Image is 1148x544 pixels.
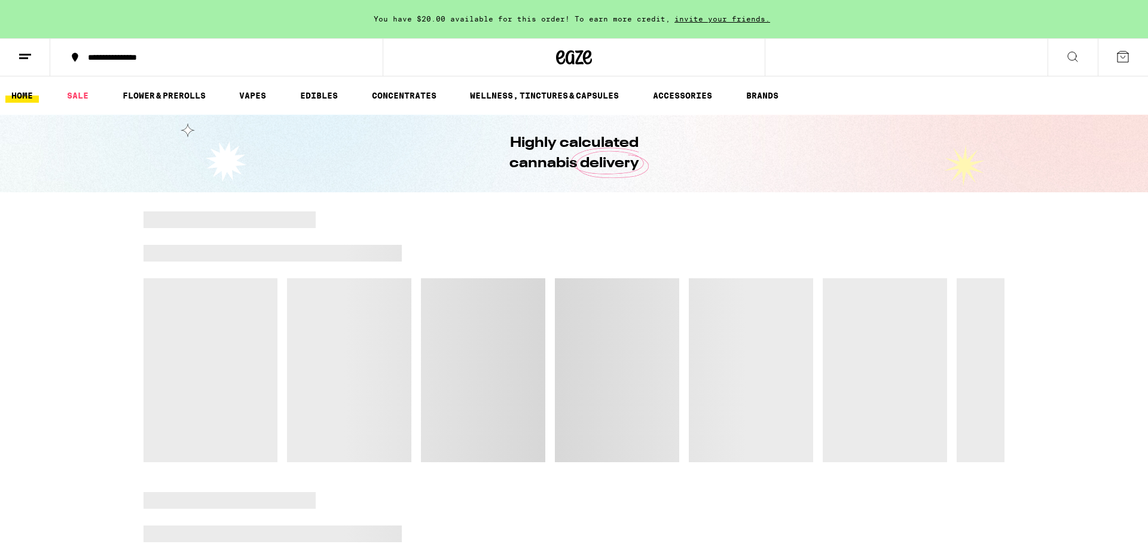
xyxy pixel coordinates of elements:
a: EDIBLES [294,88,344,103]
a: FLOWER & PREROLLS [117,88,212,103]
h1: Highly calculated cannabis delivery [475,133,673,174]
a: CONCENTRATES [366,88,442,103]
a: BRANDS [740,88,784,103]
a: SALE [61,88,94,103]
span: You have $20.00 available for this order! To earn more credit, [374,15,670,23]
a: WELLNESS, TINCTURES & CAPSULES [464,88,625,103]
a: HOME [5,88,39,103]
a: ACCESSORIES [647,88,718,103]
span: invite your friends. [670,15,774,23]
a: VAPES [233,88,272,103]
